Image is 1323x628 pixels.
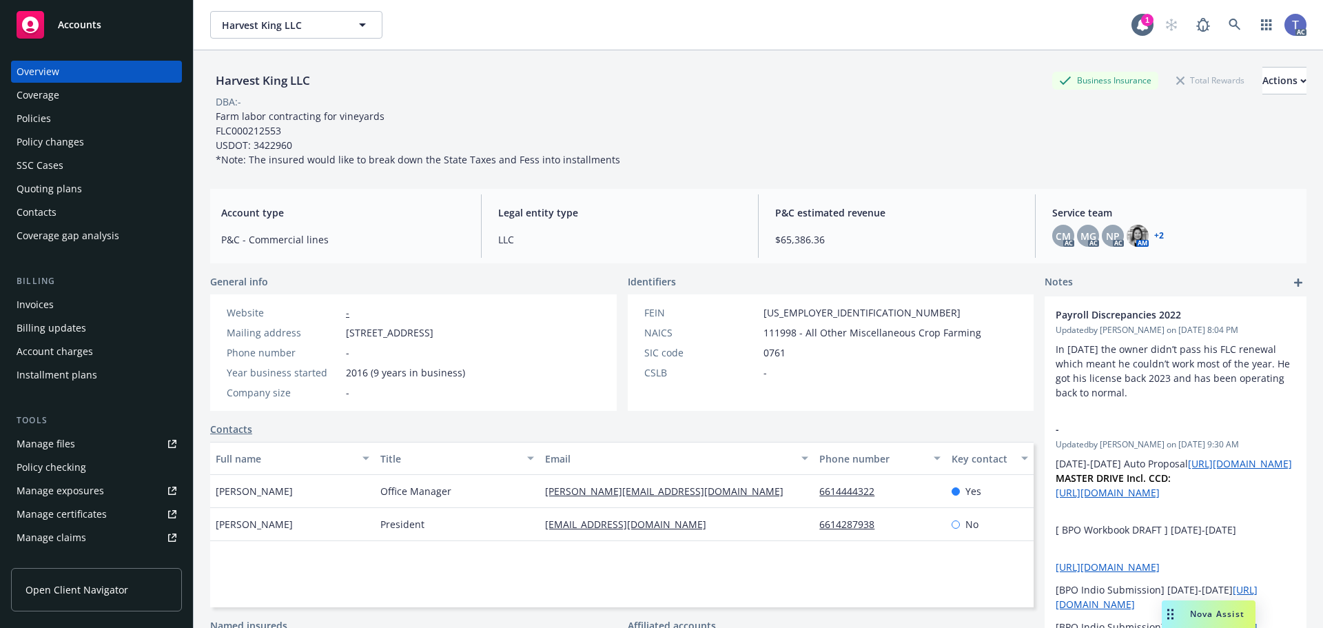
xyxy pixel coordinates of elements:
a: Quoting plans [11,178,182,200]
div: Full name [216,452,354,466]
div: Manage BORs [17,550,81,572]
span: Yes [965,484,981,498]
div: Company size [227,385,340,400]
a: 6614287938 [819,518,885,531]
a: Report a Bug [1189,11,1217,39]
span: [PERSON_NAME] [216,517,293,531]
span: 0761 [763,345,786,360]
div: Tools [11,414,182,427]
a: Policy checking [11,456,182,478]
a: Manage exposures [11,480,182,502]
span: Farm labor contracting for vineyards FLC000212553 USDOT: 3422960 *Note: The insured would like to... [216,110,620,166]
div: Key contact [952,452,1013,466]
a: - [346,306,349,319]
span: [STREET_ADDRESS] [346,325,433,340]
button: Full name [210,442,375,475]
div: Phone number [227,345,340,360]
span: Nova Assist [1190,608,1244,620]
div: CSLB [644,365,758,380]
span: Notes [1045,274,1073,291]
a: 6614444322 [819,485,885,498]
div: Year business started [227,365,340,380]
button: Email [540,442,814,475]
a: [PERSON_NAME][EMAIL_ADDRESS][DOMAIN_NAME] [545,485,794,498]
span: - [346,345,349,360]
span: Accounts [58,19,101,30]
img: photo [1127,225,1149,247]
div: Manage files [17,433,75,455]
div: Website [227,305,340,320]
p: [ BPO Workbook DRAFT ] [DATE]-[DATE] [1056,523,1295,537]
p: [BPO Indio Submission] [DATE]-[DATE] [1056,583,1295,611]
button: Title [375,442,540,475]
div: Contacts [17,201,57,223]
span: Service team [1052,205,1295,220]
span: Open Client Navigator [25,583,128,597]
div: Account charges [17,341,93,363]
div: Mailing address [227,325,340,340]
div: Invoices [17,294,54,316]
span: General info [210,274,268,289]
div: Business Insurance [1052,72,1158,89]
div: Policy changes [17,131,84,153]
div: Installment plans [17,364,97,386]
a: Contacts [11,201,182,223]
div: NAICS [644,325,758,340]
img: photo [1284,14,1306,36]
span: Identifiers [628,274,676,289]
a: [URL][DOMAIN_NAME] [1188,457,1292,470]
span: P&C - Commercial lines [221,232,464,247]
span: CM [1056,229,1071,243]
a: [EMAIL_ADDRESS][DOMAIN_NAME] [545,518,717,531]
a: Contacts [210,422,252,436]
span: [US_EMPLOYER_IDENTIFICATION_NUMBER] [763,305,961,320]
span: - [763,365,767,380]
a: Overview [11,61,182,83]
div: Billing [11,274,182,288]
a: [URL][DOMAIN_NAME] [1056,486,1160,499]
div: Coverage [17,84,59,106]
a: Coverage gap analysis [11,225,182,247]
span: $65,386.36 [775,232,1018,247]
button: Harvest King LLC [210,11,382,39]
a: add [1290,274,1306,291]
div: Total Rewards [1169,72,1251,89]
span: Updated by [PERSON_NAME] on [DATE] 8:04 PM [1056,324,1295,336]
span: LLC [498,232,741,247]
button: Key contact [946,442,1034,475]
div: Manage exposures [17,480,104,502]
a: Account charges [11,341,182,363]
div: Policies [17,108,51,130]
div: Manage certificates [17,503,107,525]
span: MG [1080,229,1096,243]
div: FEIN [644,305,758,320]
span: Account type [221,205,464,220]
div: SIC code [644,345,758,360]
a: Start snowing [1158,11,1185,39]
div: DBA: - [216,94,241,109]
a: Invoices [11,294,182,316]
a: Accounts [11,6,182,44]
div: Harvest King LLC [210,72,316,90]
span: NP [1106,229,1120,243]
span: Legal entity type [498,205,741,220]
div: Email [545,452,793,466]
span: 2016 (9 years in business) [346,365,465,380]
span: In [DATE] the owner didn’t pass his FLC renewal which meant he couldn’t work most of the year. He... [1056,343,1293,399]
strong: MASTER DRIVE Incl. CCD: [1056,472,1171,485]
span: - [1056,422,1260,436]
a: Policies [11,108,182,130]
p: [DATE]-[DATE] Auto Proposal [1056,456,1295,500]
span: 111998 - All Other Miscellaneous Crop Farming [763,325,981,340]
div: SSC Cases [17,154,63,176]
span: President [380,517,424,531]
span: Harvest King LLC [222,18,341,32]
button: Nova Assist [1162,600,1255,628]
div: Policy checking [17,456,86,478]
a: +2 [1154,232,1164,240]
div: Quoting plans [17,178,82,200]
a: Manage certificates [11,503,182,525]
a: Billing updates [11,317,182,339]
div: Billing updates [17,317,86,339]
